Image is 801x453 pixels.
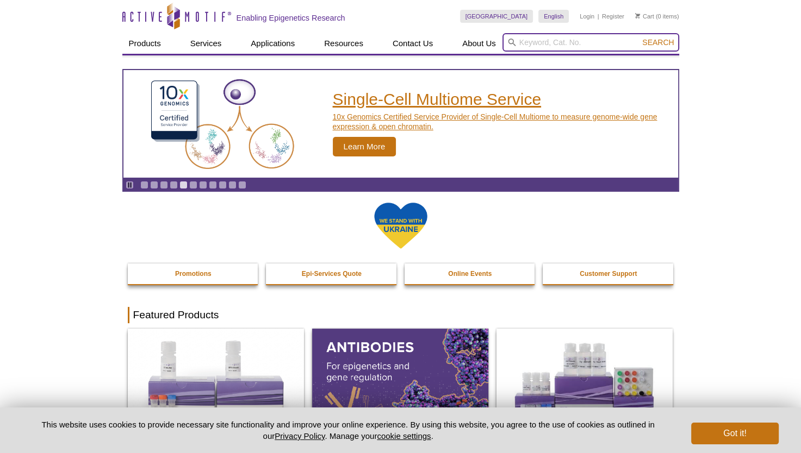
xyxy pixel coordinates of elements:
button: Got it! [691,423,778,444]
a: [GEOGRAPHIC_DATA] [460,10,533,23]
a: Go to slide 9 [219,181,227,189]
a: Register [602,12,624,20]
a: Go to slide 10 [228,181,237,189]
li: (0 items) [635,10,679,23]
a: Go to slide 5 [179,181,188,189]
img: DNA Library Prep Kit for Illumina [128,329,304,435]
a: Contact Us [386,33,439,54]
input: Keyword, Cat. No. [502,33,679,52]
a: Services [184,33,228,54]
a: English [538,10,569,23]
img: All Antibodies [312,329,488,435]
p: 10x Genomics Certified Service Provider of Single-Cell Multiome to measure genome-wide gene expre... [333,112,673,131]
a: Epi-Services Quote [266,263,398,284]
a: Applications [244,33,301,54]
a: Customer Support [543,263,674,284]
li: | [598,10,599,23]
a: Cart [635,12,654,20]
a: About Us [456,33,502,54]
a: Resources [318,33,370,54]
a: Go to slide 11 [238,181,246,189]
a: Single-Cell Multiome Service Single-Cell Multiome Service 10x Genomics Certified Service Provider... [123,70,678,178]
p: This website uses cookies to provide necessary site functionality and improve your online experie... [23,419,674,442]
button: cookie settings [377,431,431,441]
a: Go to slide 6 [189,181,197,189]
a: Go to slide 8 [209,181,217,189]
strong: Promotions [175,270,212,278]
strong: Epi-Services Quote [302,270,362,278]
h2: Featured Products [128,307,674,323]
a: Promotions [128,263,259,284]
strong: Customer Support [580,270,637,278]
a: Go to slide 2 [150,181,158,189]
a: Toggle autoplay [126,181,134,189]
a: Go to slide 1 [140,181,148,189]
a: Login [580,12,594,20]
img: We Stand With Ukraine [374,202,428,250]
a: Products [122,33,167,54]
strong: Online Events [448,270,492,278]
button: Search [639,37,677,47]
article: Single-Cell Multiome Service [123,70,678,178]
a: Go to slide 4 [170,181,178,189]
a: Privacy Policy [275,431,325,441]
a: Online Events [405,263,536,284]
span: Search [642,38,674,47]
a: Go to slide 7 [199,181,207,189]
h2: Enabling Epigenetics Research [237,13,345,23]
img: Your Cart [635,13,640,18]
img: CUT&Tag-IT® Express Assay Kit [496,329,673,435]
img: Single-Cell Multiome Service [141,74,304,174]
a: Go to slide 3 [160,181,168,189]
h2: Single-Cell Multiome Service [333,91,673,108]
span: Learn More [333,137,396,156]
